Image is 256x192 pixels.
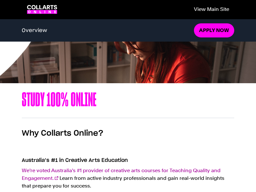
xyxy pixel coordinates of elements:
a: View main site [189,2,234,17]
h1: Study 100% online [22,91,234,110]
p: Learn from active industry professionals and gain real-world insights that prepare you for success. [22,167,234,190]
h3: Australia’s #1 in Creative Arts Education [22,156,234,164]
span: Overview [22,28,47,33]
button: Overview [22,24,194,37]
a: Apply now [194,23,234,38]
a: We're voted Australia's #1 provider of creative arts courses for Teaching Quality and Engagement. [22,167,220,181]
h2: Why Collarts Online? [22,128,103,139]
